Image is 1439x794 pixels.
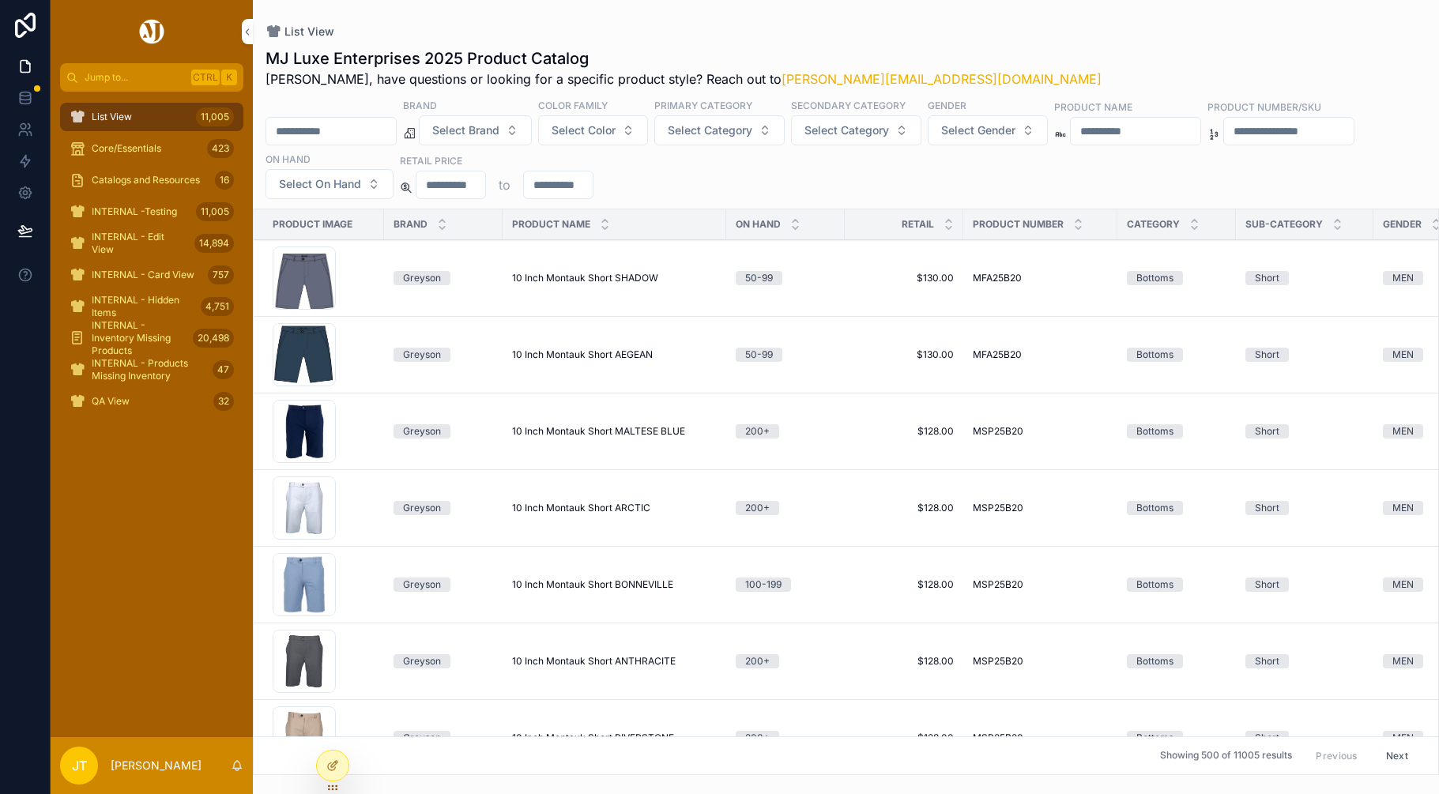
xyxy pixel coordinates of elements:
div: Short [1255,731,1279,745]
button: Jump to...CtrlK [60,63,243,92]
span: Product Number [973,218,1064,231]
a: $128.00 [854,655,954,668]
span: [PERSON_NAME], have questions or looking for a specific product style? Reach out to [266,70,1102,88]
span: INTERNAL - Hidden Items [92,294,194,319]
span: Select Color [552,122,616,138]
span: K [223,71,235,84]
div: 4,751 [201,297,234,316]
a: INTERNAL - Products Missing Inventory47 [60,356,243,384]
label: Primary Category [654,98,752,112]
div: Greyson [403,348,441,362]
span: Sub-Category [1245,218,1323,231]
a: List View [266,24,334,40]
div: 32 [213,392,234,411]
span: 10 Inch Montauk Short AEGEAN [512,348,653,361]
a: 10 Inch Montauk Short ANTHRACITE [512,655,717,668]
span: 10 Inch Montauk Short SHADOW [512,272,658,284]
span: Category [1127,218,1180,231]
div: Greyson [403,731,441,745]
div: Bottoms [1136,501,1173,515]
a: $128.00 [854,502,954,514]
div: Short [1255,501,1279,515]
a: Greyson [394,424,493,438]
span: MFA25B20 [973,348,1022,361]
span: Brand [394,218,428,231]
div: 11,005 [196,202,234,221]
button: Next [1375,743,1419,768]
div: 16 [215,171,234,190]
a: Bottoms [1127,501,1226,515]
div: Greyson [403,654,441,668]
div: Short [1255,578,1279,592]
span: Select Category [668,122,752,138]
div: scrollable content [51,92,253,436]
a: Bottoms [1127,578,1226,592]
span: QA View [92,395,130,408]
span: Product Image [273,218,352,231]
div: Bottoms [1136,424,1173,438]
span: Showing 500 of 11005 results [1160,750,1292,762]
a: $128.00 [854,732,954,744]
p: [PERSON_NAME] [111,758,202,773]
span: MSP25B20 [973,425,1023,438]
div: Greyson [403,271,441,285]
a: 50-99 [736,348,835,362]
a: 200+ [736,424,835,438]
div: 200+ [745,424,770,438]
a: Greyson [394,578,493,592]
a: Bottoms [1127,654,1226,668]
img: App logo [137,19,167,44]
div: Greyson [403,501,441,515]
span: List View [92,111,132,123]
a: Short [1245,654,1364,668]
label: Product Number/SKU [1207,100,1321,114]
span: Jump to... [85,71,185,84]
span: 10 Inch Montauk Short RIVERSTONE [512,732,674,744]
a: $128.00 [854,578,954,591]
div: 20,498 [193,329,234,348]
div: 50-99 [745,348,773,362]
a: INTERNAL - Inventory Missing Products20,498 [60,324,243,352]
span: Retail [902,218,934,231]
label: On Hand [266,152,311,166]
div: 757 [208,265,234,284]
span: Product Name [512,218,590,231]
a: Short [1245,501,1364,515]
span: JT [72,756,87,775]
span: 10 Inch Montauk Short ARCTIC [512,502,650,514]
span: Core/Essentials [92,142,161,155]
span: Catalogs and Resources [92,174,200,186]
div: 47 [213,360,234,379]
a: INTERNAL -Testing11,005 [60,198,243,226]
a: 10 Inch Montauk Short RIVERSTONE [512,732,717,744]
div: MEN [1392,731,1414,745]
div: 100-199 [745,578,782,592]
a: MSP25B20 [973,655,1108,668]
a: MFA25B20 [973,348,1108,361]
a: Short [1245,578,1364,592]
span: INTERNAL - Inventory Missing Products [92,319,186,357]
a: $128.00 [854,425,954,438]
label: Secondary Category [791,98,906,112]
button: Select Button [419,115,532,145]
span: MSP25B20 [973,578,1023,591]
a: Greyson [394,731,493,745]
label: Gender [928,98,966,112]
div: MEN [1392,424,1414,438]
button: Select Button [654,115,785,145]
div: MEN [1392,654,1414,668]
a: Short [1245,731,1364,745]
p: to [499,175,510,194]
a: Short [1245,424,1364,438]
a: 10 Inch Montauk Short ARCTIC [512,502,717,514]
a: 200+ [736,501,835,515]
span: INTERNAL - Edit View [92,231,188,256]
span: MSP25B20 [973,655,1023,668]
a: 10 Inch Montauk Short SHADOW [512,272,717,284]
a: Catalogs and Resources16 [60,166,243,194]
span: MSP25B20 [973,732,1023,744]
button: Select Button [791,115,921,145]
div: 200+ [745,654,770,668]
